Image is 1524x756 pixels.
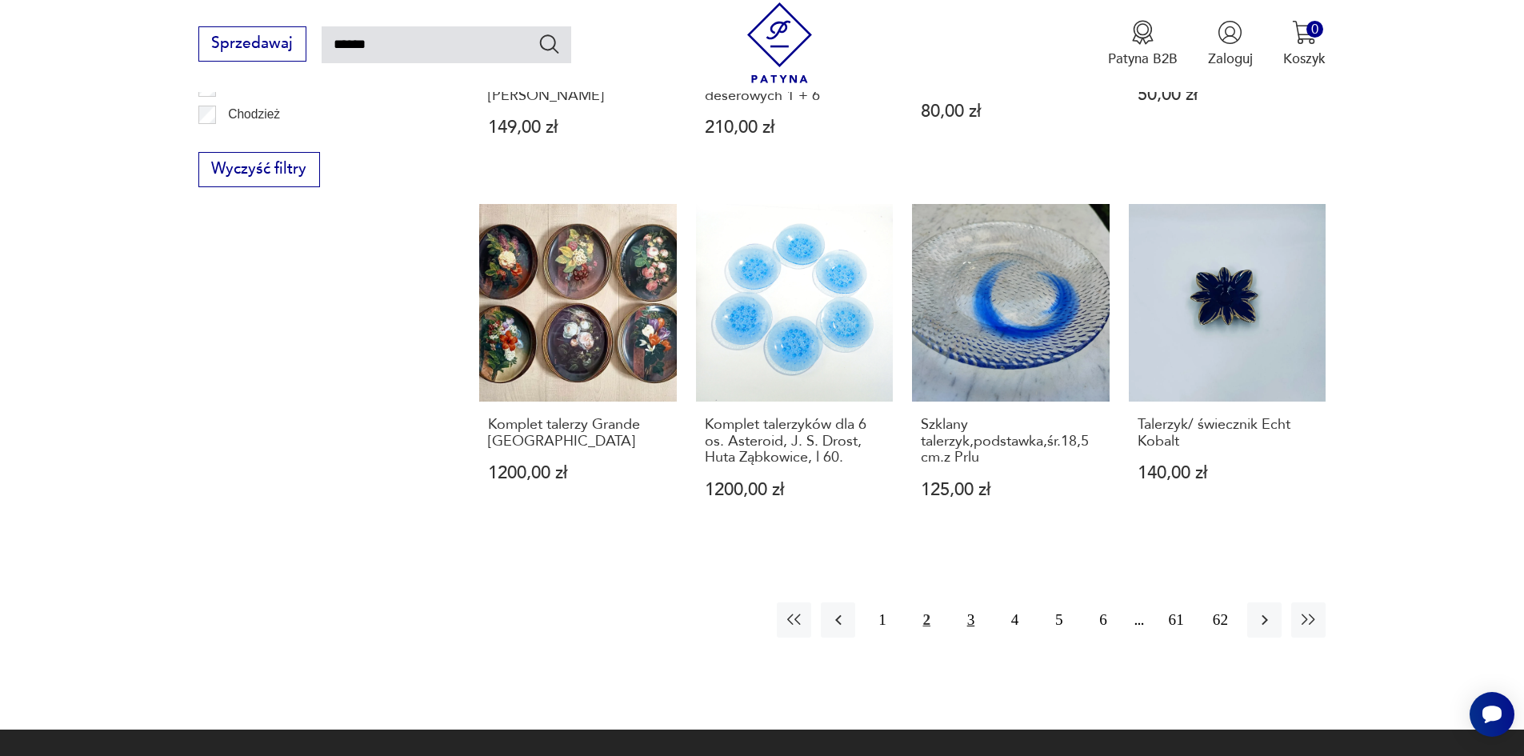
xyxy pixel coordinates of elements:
p: Ćmielów [228,131,276,152]
button: 5 [1042,602,1076,637]
button: Zaloguj [1208,20,1253,68]
p: Chodzież [228,104,280,125]
p: 1200,00 zł [488,465,668,482]
h3: Zestaw talerzy deserowych Cora 1 + 6, HSG Ząbkowice, [PERSON_NAME] [488,38,668,104]
a: Ikona medaluPatyna B2B [1108,20,1178,68]
button: Wyczyść filtry [198,152,320,187]
p: 210,00 zł [705,119,885,136]
p: 80,00 zł [921,103,1101,120]
img: Patyna - sklep z meblami i dekoracjami vintage [739,2,820,83]
button: 0Koszyk [1283,20,1326,68]
img: Ikonka użytkownika [1218,20,1242,45]
button: 4 [998,602,1032,637]
h3: Komplet talerzyków dla 6 os. Asteroid, J. S. Drost, Huta Ząbkowice, l 60. [705,417,885,466]
h3: HSG Ząbkowice, "Pajęczyna", zestaw niebieskich talerzy deserowych 1 + 6 [705,38,885,104]
a: Komplet talerzyków dla 6 os. Asteroid, J. S. Drost, Huta Ząbkowice, l 60.Komplet talerzyków dla 6... [696,204,894,535]
button: 3 [954,602,988,637]
a: Sprzedawaj [198,38,306,51]
a: Szklany talerzyk,podstawka,śr.18,5 cm.z PrluSzklany talerzyk,podstawka,śr.18,5 cm.z Prlu125,00 zł [912,204,1110,535]
h3: Komplet talerzy Grande [GEOGRAPHIC_DATA] [488,417,668,450]
button: 2 [910,602,944,637]
button: 61 [1159,602,1194,637]
p: 149,00 zł [488,119,668,136]
button: 6 [1086,602,1120,637]
button: 62 [1203,602,1238,637]
iframe: Smartsupp widget button [1470,692,1514,737]
p: Zaloguj [1208,50,1253,68]
button: 1 [865,602,899,637]
a: Talerzyk/ świecznik Echt KobaltTalerzyk/ świecznik Echt Kobalt140,00 zł [1129,204,1326,535]
img: Ikona medalu [1130,20,1155,45]
h3: Talerzyk/ świecznik Echt Kobalt [1138,417,1318,450]
img: Ikona koszyka [1292,20,1317,45]
p: Koszyk [1283,50,1326,68]
div: 0 [1306,21,1323,38]
p: Patyna B2B [1108,50,1178,68]
button: Sprzedawaj [198,26,306,62]
a: Komplet talerzy Grande KopenhagenKomplet talerzy Grande [GEOGRAPHIC_DATA]1200,00 zł [479,204,677,535]
button: Szukaj [538,32,561,55]
p: 140,00 zł [1138,465,1318,482]
button: Patyna B2B [1108,20,1178,68]
h3: Szklany talerzyk,podstawka,śr.18,5 cm.z Prlu [921,417,1101,466]
p: 1200,00 zł [705,482,885,498]
p: 50,00 zł [1138,86,1318,103]
p: 125,00 zł [921,482,1101,498]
